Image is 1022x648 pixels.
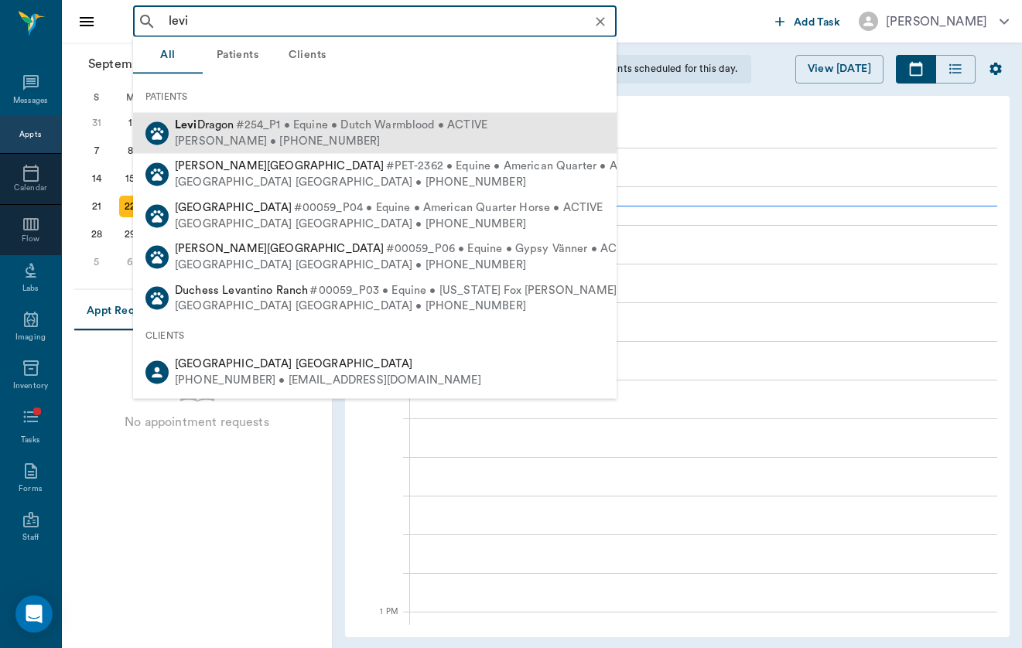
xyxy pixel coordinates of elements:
span: #PET-2362 • Equine • American Quarter • ACTIVE [386,159,650,175]
button: Clear [590,11,611,32]
div: There are no events scheduled for this day. [529,55,750,84]
span: [GEOGRAPHIC_DATA] [GEOGRAPHIC_DATA] [175,358,412,370]
span: #00059_P04 • Equine • American Quarter Horse • ACTIVE [294,200,603,216]
span: [GEOGRAPHIC_DATA] [175,201,292,213]
div: Monday, September 15, 2025 [119,168,141,189]
span: [PERSON_NAME][GEOGRAPHIC_DATA] [175,243,385,254]
button: Clients [272,37,342,74]
div: Monday, September 29, 2025 [119,223,141,245]
div: 1 PM [357,604,398,643]
b: Levi [175,119,197,131]
button: All [133,37,203,74]
div: Sunday, August 31, 2025 [86,112,108,134]
span: #00059_P06 • Equine • Gypsy Vänner • ACTIVE [386,241,641,257]
div: Sunday, October 5, 2025 [86,251,108,273]
div: [GEOGRAPHIC_DATA] [GEOGRAPHIC_DATA] • [PHONE_NUMBER] [175,175,649,191]
div: Forms [19,483,42,495]
span: #254_P1 • Equine • Dutch Warmblood • ACTIVE [236,118,487,134]
span: #00059_P03 • Equine • [US_STATE] Fox [PERSON_NAME] • ACTIVE [309,282,669,298]
div: M [114,86,148,109]
button: Appt Requests [74,293,174,330]
span: Dragon [175,119,234,131]
span: [PERSON_NAME][GEOGRAPHIC_DATA] [175,160,385,172]
div: Tasks [21,435,40,446]
div: PATIENTS [133,80,617,113]
p: No appointment requests [125,413,268,431]
div: Sunday, September 14, 2025 [86,168,108,189]
input: Search [162,11,612,32]
div: Sunday, September 21, 2025 [86,196,108,217]
button: Patients [203,37,272,74]
div: Staff [22,532,39,544]
div: Sunday, September 7, 2025 [86,140,108,162]
div: [PERSON_NAME] [886,12,987,31]
button: View [DATE] [795,55,884,84]
div: S [80,86,114,109]
span: Duchess Levantino Ranch [175,284,308,295]
div: Imaging [15,332,46,343]
div: [PERSON_NAME] • [PHONE_NUMBER] [175,133,487,149]
div: Sunday, September 28, 2025 [86,223,108,245]
button: September2025 [80,49,211,80]
div: Labs [22,283,39,295]
span: September [85,53,154,75]
button: Close drawer [71,6,102,37]
div: [GEOGRAPHIC_DATA] [GEOGRAPHIC_DATA] • [PHONE_NUMBER] [175,216,603,232]
div: Appts [19,129,41,141]
a: [PERSON_NAME] [443,114,979,129]
div: [GEOGRAPHIC_DATA] [GEOGRAPHIC_DATA] • [PHONE_NUMBER] [175,298,669,315]
button: Add Task [769,7,846,36]
div: [PHONE_NUMBER] • [EMAIL_ADDRESS][DOMAIN_NAME] [175,372,481,388]
div: Veterinarian [443,126,979,139]
div: Monday, September 1, 2025 [119,112,141,134]
div: CLIENTS [133,319,617,352]
div: Monday, October 6, 2025 [119,251,141,273]
div: Monday, September 8, 2025 [119,140,141,162]
div: [GEOGRAPHIC_DATA] [GEOGRAPHIC_DATA] • [PHONE_NUMBER] [175,257,641,273]
div: Appointment request tabs [74,293,320,330]
div: Today, Monday, September 22, 2025 [119,196,141,217]
div: Open Intercom Messenger [15,595,53,633]
div: Inventory [13,380,48,392]
div: Messages [13,95,49,107]
button: [PERSON_NAME] [846,7,1021,36]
